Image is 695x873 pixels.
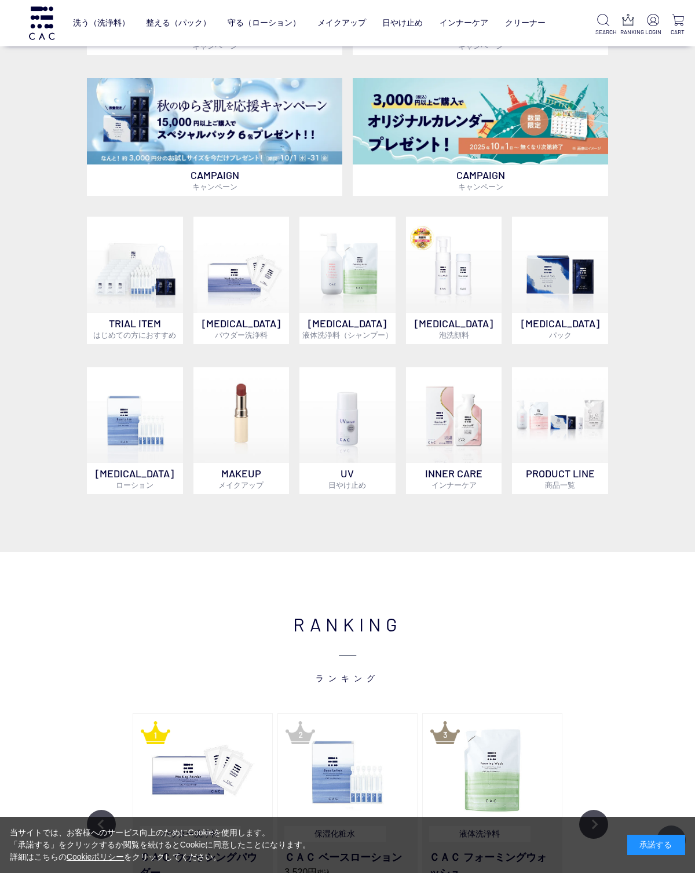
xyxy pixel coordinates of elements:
a: CART [670,14,686,36]
p: [MEDICAL_DATA] [299,313,396,344]
p: SEARCH [595,28,611,36]
a: カレンダープレゼント カレンダープレゼント CAMPAIGNキャンペーン [353,78,608,196]
a: 守る（ローション） [228,9,301,36]
a: 洗う（洗浄料） [73,9,130,36]
p: [MEDICAL_DATA] [193,313,290,344]
a: Cookieポリシー [67,852,125,861]
p: LOGIN [645,28,661,36]
p: [MEDICAL_DATA] [87,463,183,494]
p: TRIAL ITEM [87,313,183,344]
a: 日やけ止め [382,9,423,36]
a: [MEDICAL_DATA]パック [512,217,608,344]
span: 泡洗顔料 [439,330,469,339]
p: PRODUCT LINE [512,463,608,494]
span: ランキング [87,638,608,684]
a: 整える（パック） [146,9,211,36]
img: ＣＡＣウォッシングパウダー [133,714,272,817]
span: パック [549,330,572,339]
a: クリーナー [505,9,546,36]
p: INNER CARE [406,463,502,494]
span: キャンペーン [458,182,503,191]
button: Previous [87,810,116,839]
a: LOGIN [645,14,661,36]
img: トライアルセット [87,217,183,313]
a: RANKING [620,14,636,36]
h2: RANKING [87,610,608,684]
a: UV日やけ止め [299,367,396,495]
p: CAMPAIGN [87,165,342,196]
a: [MEDICAL_DATA]液体洗浄料（シャンプー） [299,217,396,344]
img: ＣＡＣ ベースローション [278,714,417,817]
a: SEARCH [595,14,611,36]
button: Next [579,810,608,839]
a: PRODUCT LINE商品一覧 [512,367,608,495]
a: 泡洗顔料 [MEDICAL_DATA]泡洗顔料 [406,217,502,344]
p: CAMPAIGN [353,165,608,196]
span: 日やけ止め [328,480,366,490]
p: RANKING [620,28,636,36]
a: トライアルセット TRIAL ITEMはじめての方におすすめ [87,217,183,344]
img: 泡洗顔料 [406,217,502,313]
img: カレンダープレゼント [353,78,608,165]
img: フォーミングウォッシュ [423,714,562,817]
span: 商品一覧 [545,480,575,490]
p: CART [670,28,686,36]
p: [MEDICAL_DATA] [512,313,608,344]
span: ローション [116,480,153,490]
a: [MEDICAL_DATA]パウダー洗浄料 [193,217,290,344]
a: インナーケア [440,9,488,36]
a: インナーケア INNER CAREインナーケア [406,367,502,495]
img: スペシャルパックお試しプレゼント [87,78,342,165]
div: 当サイトでは、お客様へのサービス向上のためにCookieを使用します。 「承諾する」をクリックするか閲覧を続けるとCookieに同意したことになります。 詳細はこちらの をクリックしてください。 [10,827,311,863]
p: MAKEUP [193,463,290,494]
span: インナーケア [431,480,477,490]
a: メイクアップ [317,9,366,36]
span: パウダー洗浄料 [215,330,268,339]
p: [MEDICAL_DATA] [406,313,502,344]
p: UV [299,463,396,494]
a: [MEDICAL_DATA]ローション [87,367,183,495]
span: メイクアップ [218,480,264,490]
a: MAKEUPメイクアップ [193,367,290,495]
a: スペシャルパックお試しプレゼント スペシャルパックお試しプレゼント CAMPAIGNキャンペーン [87,78,342,196]
span: 液体洗浄料（シャンプー） [302,330,393,339]
span: キャンペーン [192,182,237,191]
img: インナーケア [406,367,502,463]
span: はじめての方におすすめ [93,330,176,339]
img: logo [27,6,56,39]
div: 承諾する [627,835,685,855]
